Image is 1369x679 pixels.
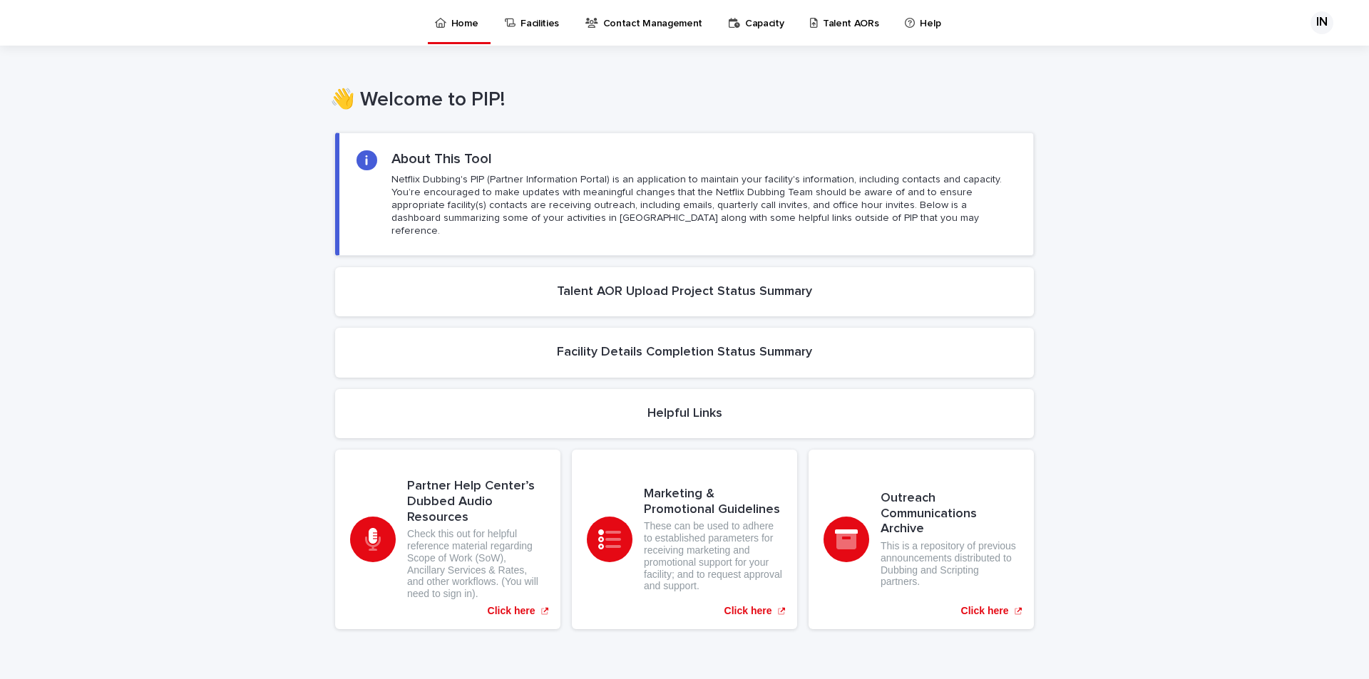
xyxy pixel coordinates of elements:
p: Click here [724,605,772,617]
h3: Partner Help Center’s Dubbed Audio Resources [407,479,545,525]
h2: Talent AOR Upload Project Status Summary [557,284,812,300]
p: Netflix Dubbing's PIP (Partner Information Portal) is an application to maintain your facility's ... [391,173,1016,238]
h1: 👋 Welcome to PIP! [330,88,1029,113]
p: Check this out for helpful reference material regarding Scope of Work (SoW), Ancillary Services &... [407,528,545,600]
div: IN [1311,11,1333,34]
a: Click here [809,450,1034,629]
h3: Outreach Communications Archive [881,491,1019,537]
p: Click here [961,605,1009,617]
p: These can be used to adhere to established parameters for receiving marketing and promotional sup... [644,520,782,592]
h3: Marketing & Promotional Guidelines [644,487,782,517]
h2: Facility Details Completion Status Summary [557,345,812,361]
a: Click here [335,450,560,629]
h2: Helpful Links [647,406,722,422]
p: This is a repository of previous announcements distributed to Dubbing and Scripting partners. [881,540,1019,588]
p: Click here [488,605,535,617]
a: Click here [572,450,797,629]
h2: About This Tool [391,150,492,167]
